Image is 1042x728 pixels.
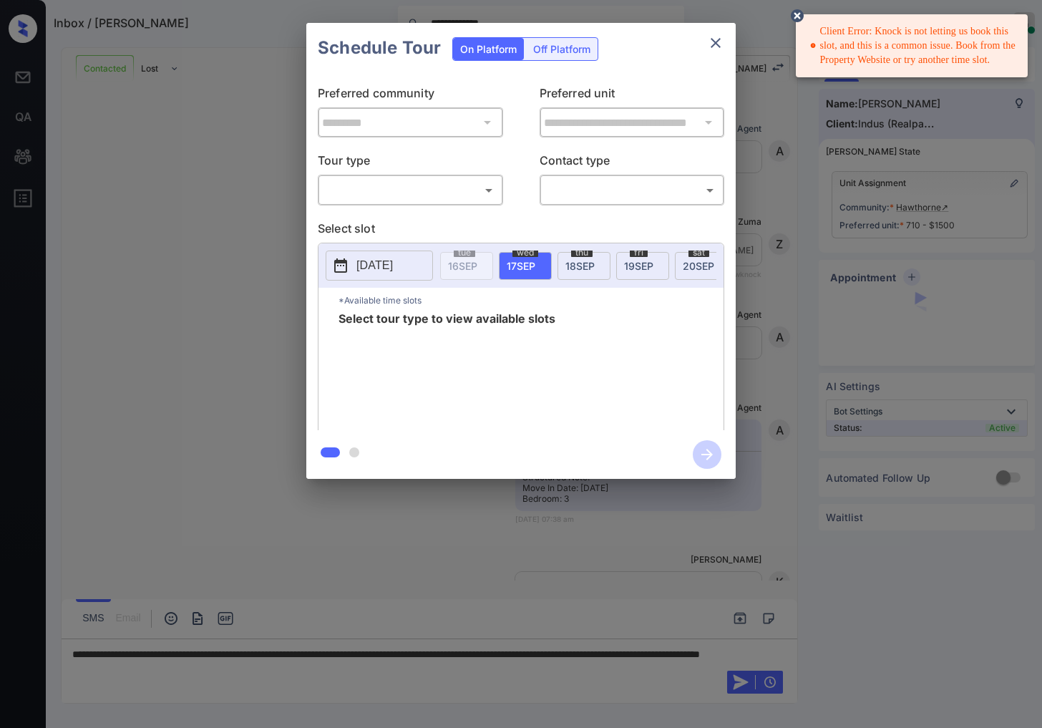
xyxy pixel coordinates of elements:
[306,23,452,73] h2: Schedule Tour
[318,220,724,243] p: Select slot
[339,288,724,313] p: *Available time slots
[540,152,725,175] p: Contact type
[624,260,653,272] span: 19 SEP
[557,252,610,280] div: date-select
[688,248,709,257] span: sat
[356,257,393,274] p: [DATE]
[512,248,538,257] span: wed
[683,260,714,272] span: 20 SEP
[453,38,524,60] div: On Platform
[571,248,593,257] span: thu
[507,260,535,272] span: 17 SEP
[616,252,669,280] div: date-select
[810,19,1016,73] div: Client Error: Knock is not letting us book this slot, and this is a common issue. Book from the P...
[318,152,503,175] p: Tour type
[540,84,725,107] p: Preferred unit
[675,252,728,280] div: date-select
[339,313,555,427] span: Select tour type to view available slots
[701,29,730,57] button: close
[630,248,648,257] span: fri
[565,260,595,272] span: 18 SEP
[499,252,552,280] div: date-select
[526,38,598,60] div: Off Platform
[326,251,433,281] button: [DATE]
[318,84,503,107] p: Preferred community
